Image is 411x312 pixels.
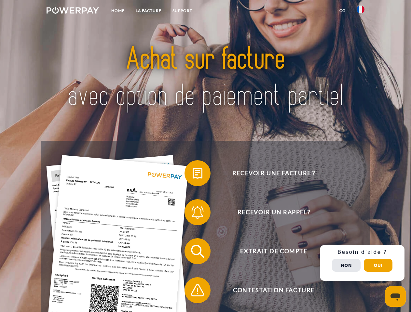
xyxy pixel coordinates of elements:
img: qb_bell.svg [189,204,206,220]
a: CG [334,5,351,17]
button: Contestation Facture [185,277,354,303]
h3: Besoin d’aide ? [324,249,401,255]
span: Extrait de compte [194,238,353,264]
button: Recevoir une facture ? [185,160,354,186]
img: title-powerpay_fr.svg [62,31,349,124]
img: logo-powerpay-white.svg [47,7,99,14]
button: Recevoir un rappel? [185,199,354,225]
iframe: Bouton de lancement de la fenêtre de messagerie [385,286,406,307]
a: Support [167,5,198,17]
a: LA FACTURE [130,5,167,17]
span: Recevoir un rappel? [194,199,353,225]
button: Oui [364,259,392,272]
img: qb_bill.svg [189,165,206,181]
img: fr [357,6,364,13]
img: qb_warning.svg [189,282,206,298]
button: Non [332,259,361,272]
span: Recevoir une facture ? [194,160,353,186]
span: Contestation Facture [194,277,353,303]
img: qb_search.svg [189,243,206,259]
button: Extrait de compte [185,238,354,264]
div: Schnellhilfe [320,245,404,281]
a: Home [106,5,130,17]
